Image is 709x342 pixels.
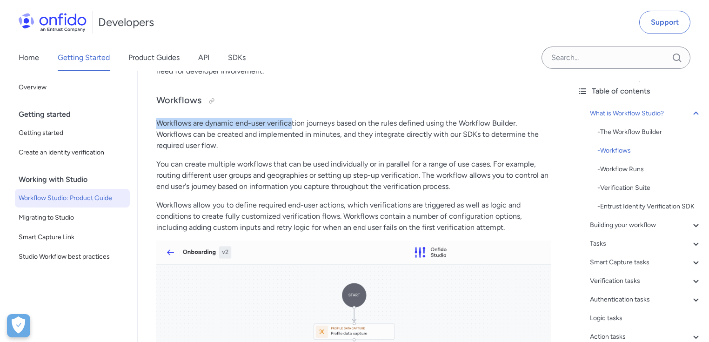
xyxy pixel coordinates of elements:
a: Migrating to Studio [15,208,130,227]
p: Workflows allow you to define required end-user actions, which verifications are triggered as wel... [156,200,551,233]
a: Product Guides [128,45,180,71]
a: What is Workflow Studio? [590,108,702,119]
a: Smart Capture tasks [590,257,702,268]
div: - The Workflow Builder [597,127,702,138]
a: Create an identity verification [15,143,130,162]
span: Overview [19,82,126,93]
a: Home [19,45,39,71]
a: Smart Capture Link [15,228,130,247]
a: Getting Started [58,45,110,71]
span: Create an identity verification [19,147,126,158]
div: - Verification Suite [597,182,702,194]
div: Cookie Preferences [7,314,30,337]
a: Support [639,11,690,34]
div: Getting started [19,105,134,124]
div: - Entrust Identity Verification SDK [597,201,702,212]
a: Overview [15,78,130,97]
span: Smart Capture Link [19,232,126,243]
a: API [198,45,209,71]
input: Onfido search input field [542,47,690,69]
p: Workflows are dynamic end-user verification journeys based on the rules defined using the Workflo... [156,118,551,151]
h3: Workflows [156,94,551,108]
span: Getting started [19,127,126,139]
h1: Developers [98,15,154,30]
span: Studio Workflow best practices [19,251,126,262]
button: Open Preferences [7,314,30,337]
div: Table of contents [577,86,702,97]
a: SDKs [228,45,246,71]
div: Working with Studio [19,170,134,189]
a: Getting started [15,124,130,142]
a: -Entrust Identity Verification SDK [597,201,702,212]
a: Verification tasks [590,275,702,287]
div: - Workflows [597,145,702,156]
a: -Workflows [597,145,702,156]
div: - Workflow Runs [597,164,702,175]
a: -The Workflow Builder [597,127,702,138]
a: Authentication tasks [590,294,702,305]
p: You can create multiple workflows that can be used individually or in parallel for a range of use... [156,159,551,192]
a: Tasks [590,238,702,249]
a: Building your workflow [590,220,702,231]
span: Workflow Studio: Product Guide [19,193,126,204]
img: Onfido Logo [19,13,87,32]
a: Studio Workflow best practices [15,248,130,266]
a: -Verification Suite [597,182,702,194]
span: Migrating to Studio [19,212,126,223]
a: Workflow Studio: Product Guide [15,189,130,208]
a: Logic tasks [590,313,702,324]
a: -Workflow Runs [597,164,702,175]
